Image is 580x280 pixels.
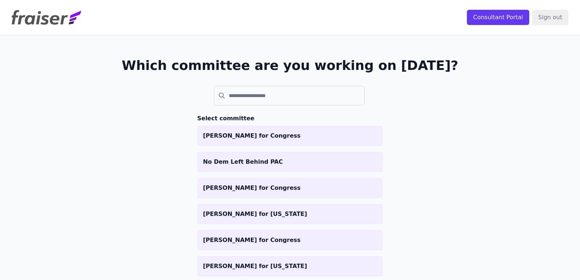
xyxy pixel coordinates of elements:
[467,10,529,25] input: Consultant Portal
[203,210,377,218] p: [PERSON_NAME] for [US_STATE]
[197,126,383,146] a: [PERSON_NAME] for Congress
[197,178,383,198] a: [PERSON_NAME] for Congress
[197,256,383,276] a: [PERSON_NAME] for [US_STATE]
[197,204,383,224] a: [PERSON_NAME] for [US_STATE]
[12,10,81,25] img: Fraiser Logo
[197,114,383,123] h3: Select committee
[197,230,383,250] a: [PERSON_NAME] for Congress
[203,262,377,271] p: [PERSON_NAME] for [US_STATE]
[203,131,377,140] p: [PERSON_NAME] for Congress
[203,184,377,192] p: [PERSON_NAME] for Congress
[203,158,377,166] p: No Dem Left Behind PAC
[197,152,383,172] a: No Dem Left Behind PAC
[122,58,459,73] h1: Which committee are you working on [DATE]?
[203,236,377,245] p: [PERSON_NAME] for Congress
[532,10,568,25] input: Sign out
